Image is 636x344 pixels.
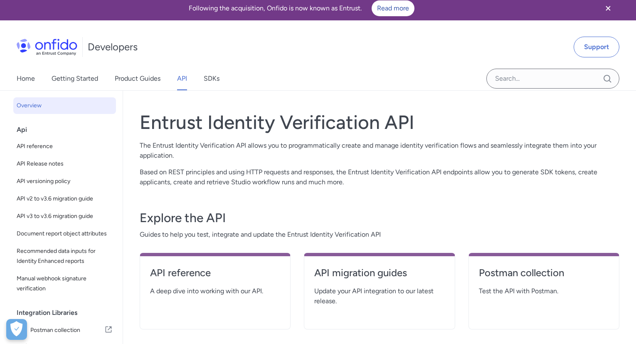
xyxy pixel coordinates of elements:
[13,191,116,207] a: API v2 to v3.6 migration guide
[17,246,113,266] span: Recommended data inputs for Identity Enhanced reports
[17,229,113,239] span: Document report object attributes
[150,266,280,280] h4: API reference
[17,274,113,294] span: Manual webhook signature verification
[17,159,113,169] span: API Release notes
[17,39,77,55] img: Onfido Logo
[6,319,27,340] div: Cookie Preferences
[479,286,609,296] span: Test the API with Postman.
[30,324,104,336] span: Postman collection
[140,111,619,134] h1: Entrust Identity Verification API
[13,225,116,242] a: Document report object attributes
[486,69,619,89] input: Onfido search input field
[17,121,119,138] div: Api
[17,194,113,204] span: API v2 to v3.6 migration guide
[13,270,116,297] a: Manual webhook signature verification
[13,321,116,339] a: IconPostman collectionPostman collection
[314,266,444,286] a: API migration guides
[17,211,113,221] span: API v3 to v3.6 migration guide
[140,141,619,161] p: The Entrust Identity Verification API allows you to programmatically create and manage identity v...
[314,266,444,280] h4: API migration guides
[479,266,609,280] h4: Postman collection
[17,141,113,151] span: API reference
[13,97,116,114] a: Overview
[17,101,113,111] span: Overview
[17,176,113,186] span: API versioning policy
[13,243,116,270] a: Recommended data inputs for Identity Enhanced reports
[115,67,160,90] a: Product Guides
[13,208,116,225] a: API v3 to v3.6 migration guide
[204,67,219,90] a: SDKs
[10,0,593,16] div: Following the acquisition, Onfido is now known as Entrust.
[6,319,27,340] button: Open Preferences
[17,67,35,90] a: Home
[13,173,116,190] a: API versioning policy
[88,40,138,54] h1: Developers
[13,138,116,155] a: API reference
[52,67,98,90] a: Getting Started
[603,3,613,13] svg: Close banner
[574,37,619,57] a: Support
[17,304,119,321] div: Integration Libraries
[314,286,444,306] span: Update your API integration to our latest release.
[177,67,187,90] a: API
[140,230,619,240] span: Guides to help you test, integrate and update the Entrust Identity Verification API
[479,266,609,286] a: Postman collection
[150,266,280,286] a: API reference
[372,0,414,16] a: Read more
[150,286,280,296] span: A deep dive into working with our API.
[140,167,619,187] p: Based on REST principles and using HTTP requests and responses, the Entrust Identity Verification...
[140,210,619,226] h3: Explore the API
[13,156,116,172] a: API Release notes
